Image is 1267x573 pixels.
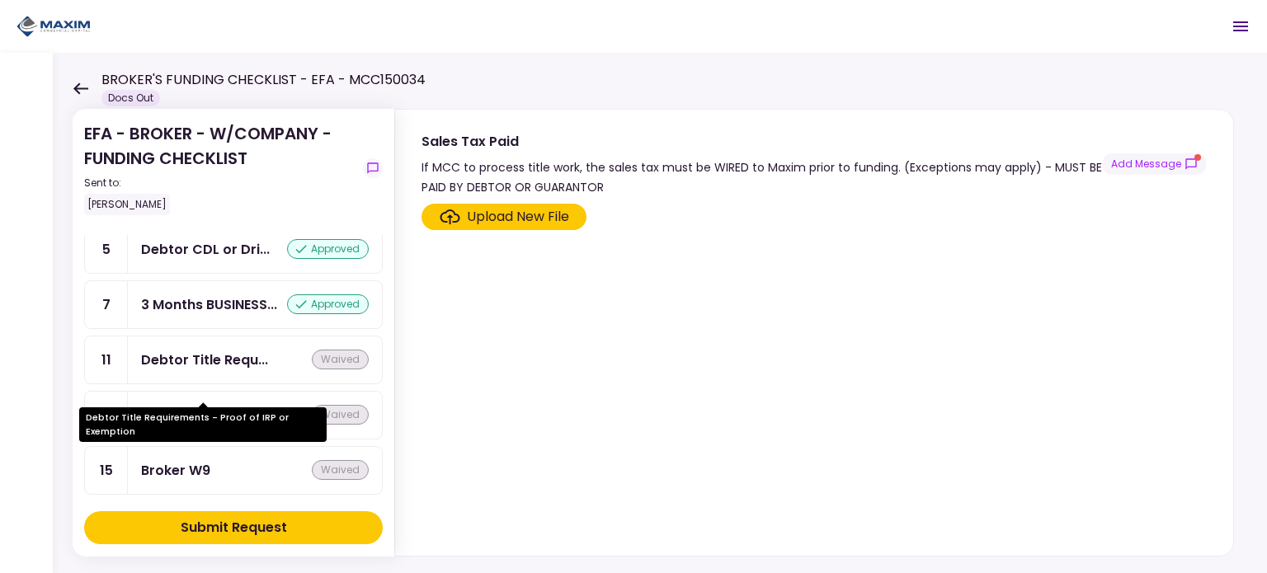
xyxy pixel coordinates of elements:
span: Click here to upload the required document [422,204,586,230]
button: Open menu [1221,7,1260,46]
button: Submit Request [84,511,383,544]
img: Partner icon [16,14,91,39]
div: [PERSON_NAME] [84,194,170,215]
div: Debtor CDL or Driver License [141,239,270,260]
div: Docs Out [101,90,160,106]
div: EFA - BROKER - W/COMPANY - FUNDING CHECKLIST [84,121,356,215]
div: Sales Tax Paid [422,131,1102,152]
div: 7 [85,281,128,328]
div: 3 Months BUSINESS Bank Statements [141,294,277,315]
div: waived [312,460,369,480]
a: 73 Months BUSINESS Bank Statementsapproved [84,280,383,329]
div: 11 [85,336,128,383]
a: 5Debtor CDL or Driver Licenseapproved [84,225,383,274]
div: Sent to: [84,176,356,190]
h1: BROKER'S FUNDING CHECKLIST - EFA - MCC150034 [101,70,426,90]
div: approved [287,239,369,259]
div: Upload New File [467,207,569,227]
div: Debtor Title Requirements - Proof of IRP or Exemption [79,407,327,442]
div: waived [312,350,369,369]
div: 15 [85,447,128,494]
div: waived [312,405,369,425]
button: show-messages [1102,153,1207,175]
div: 5 [85,226,128,273]
div: Submit Request [181,518,287,538]
div: Debtor Title Requirements - Other Requirements [141,350,268,370]
div: Sales Tax PaidIf MCC to process title work, the sales tax must be WIRED to Maxim prior to funding... [394,109,1234,557]
div: If MCC to process title work, the sales tax must be WIRED to Maxim prior to funding. (Exceptions ... [422,157,1102,197]
a: 11Debtor Title Requirements - Other Requirementswaived [84,336,383,384]
button: show-messages [363,158,383,178]
a: 12Debtor Title Requirements - Proof of IRP or Exemptionwaived [84,391,383,439]
div: 12 [85,392,128,439]
div: approved [287,294,369,314]
a: 15Broker W9waived [84,446,383,495]
div: Broker W9 [141,460,210,481]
